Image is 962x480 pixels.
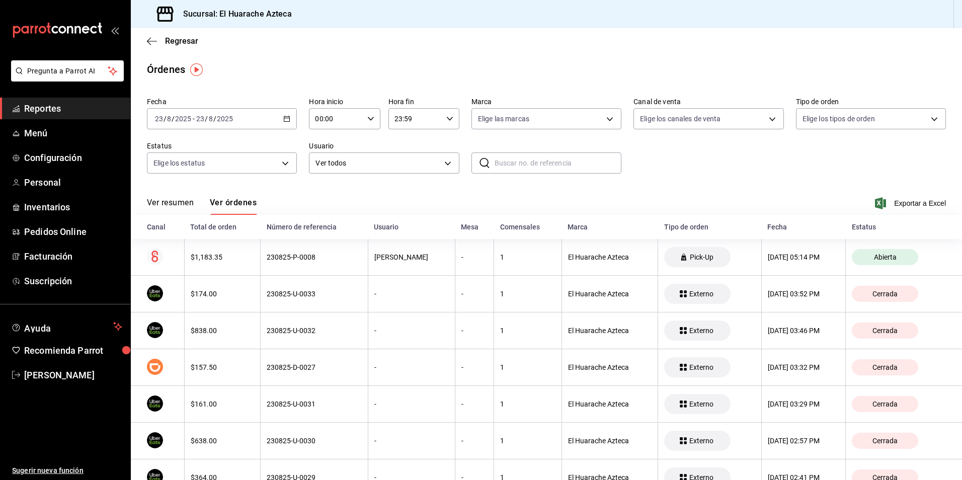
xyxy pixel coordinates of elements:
div: 230825-U-0031 [267,400,361,408]
div: - [461,400,488,408]
span: [PERSON_NAME] [24,368,122,382]
div: El Huarache Azteca [568,253,652,261]
div: El Huarache Azteca [568,437,652,445]
div: - [374,437,449,445]
div: El Huarache Azteca [568,400,652,408]
label: Hora fin [388,98,459,105]
div: El Huarache Azteca [568,327,652,335]
div: Mesa [461,223,488,231]
span: Ayuda [24,321,109,333]
span: Externo [685,437,717,445]
span: Suscripción [24,274,122,288]
div: - [461,327,488,335]
span: Elige los tipos de orden [803,114,875,124]
input: -- [196,115,205,123]
span: Externo [685,400,717,408]
span: Elige los canales de venta [640,114,720,124]
label: Hora inicio [309,98,380,105]
span: Menú [24,126,122,140]
span: Externo [685,327,717,335]
div: 230825-U-0032 [267,327,361,335]
input: -- [154,115,164,123]
div: Marca [568,223,652,231]
span: Sugerir nueva función [12,465,122,476]
span: Abierta [870,253,901,261]
input: Buscar no. de referencia [495,153,621,173]
span: Inventarios [24,200,122,214]
label: Marca [471,98,621,105]
div: navigation tabs [147,198,257,215]
div: [DATE] 03:52 PM [768,290,840,298]
div: Usuario [374,223,449,231]
input: ---- [175,115,192,123]
input: ---- [216,115,233,123]
span: Facturación [24,250,122,263]
div: - [461,290,488,298]
div: 230825-U-0033 [267,290,361,298]
div: El Huarache Azteca [568,363,652,371]
div: [DATE] 05:14 PM [768,253,840,261]
label: Estatus [147,142,297,149]
span: Externo [685,363,717,371]
div: Tipo de orden [664,223,756,231]
div: 1 [500,400,555,408]
span: Pedidos Online [24,225,122,238]
span: / [172,115,175,123]
button: Regresar [147,36,198,46]
span: / [164,115,167,123]
div: - [374,290,449,298]
div: Comensales [500,223,556,231]
div: $638.00 [191,437,255,445]
span: Cerrada [868,290,902,298]
label: Usuario [309,142,459,149]
span: Cerrada [868,363,902,371]
h3: Sucursal: El Huarache Azteca [175,8,292,20]
label: Canal de venta [633,98,783,105]
span: Pregunta a Parrot AI [27,66,108,76]
div: Canal [147,223,178,231]
span: - [193,115,195,123]
div: 1 [500,290,555,298]
div: El Huarache Azteca [568,290,652,298]
button: open_drawer_menu [111,26,119,34]
div: $174.00 [191,290,255,298]
span: Configuración [24,151,122,165]
div: 1 [500,437,555,445]
input: -- [167,115,172,123]
span: Reportes [24,102,122,115]
label: Fecha [147,98,297,105]
label: Tipo de orden [796,98,946,105]
span: Personal [24,176,122,189]
div: Total de orden [190,223,255,231]
div: - [374,400,449,408]
button: Ver órdenes [210,198,257,215]
span: Elige las marcas [478,114,529,124]
div: [DATE] 02:57 PM [768,437,840,445]
div: $838.00 [191,327,255,335]
span: / [213,115,216,123]
button: Pregunta a Parrot AI [11,60,124,82]
div: - [374,363,449,371]
div: $1,183.35 [191,253,255,261]
input: -- [208,115,213,123]
span: / [205,115,208,123]
img: Tooltip marker [190,63,203,76]
button: Exportar a Excel [877,197,946,209]
button: Ver resumen [147,198,194,215]
div: [DATE] 03:32 PM [768,363,840,371]
div: 1 [500,327,555,335]
div: $161.00 [191,400,255,408]
div: Número de referencia [267,223,362,231]
div: Fecha [767,223,840,231]
span: Cerrada [868,437,902,445]
div: - [461,253,488,261]
div: 1 [500,253,555,261]
div: - [374,327,449,335]
div: $157.50 [191,363,255,371]
span: Ver todos [315,158,440,169]
div: - [461,363,488,371]
span: Elige los estatus [153,158,205,168]
div: Órdenes [147,62,185,77]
